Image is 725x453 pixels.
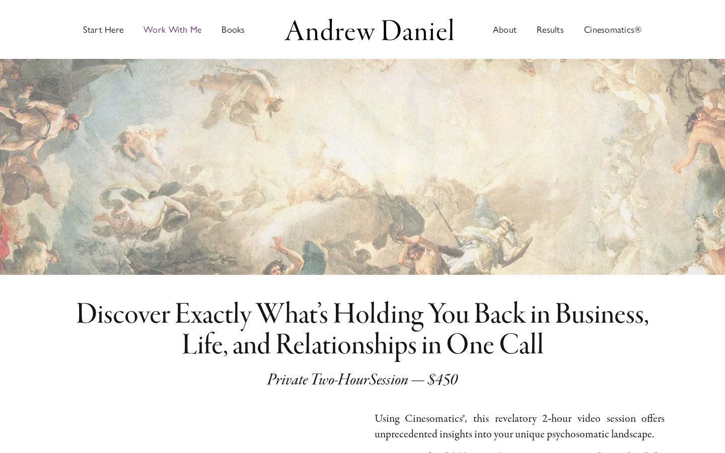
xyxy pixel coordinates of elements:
em: Session — $450 [369,369,458,391]
span: Results [537,25,564,34]
a: About [493,2,517,57]
h2: Discover Exactly What’s Holding You Back in­ Business, Life, and Relationships in One Call [60,300,665,362]
a: Results [537,2,564,57]
a: Work with Andrew in groups or private sessions [143,2,201,57]
span: Books [222,25,245,34]
p: Using Cinesomatics®, this rev­e­la­to­ry 2‑hour video ses­sion offers unprece­dent­ed insights in... [375,411,665,442]
img: Andrew Daniel Logo [281,16,457,43]
span: About [493,25,517,34]
span: Work With Me [143,25,201,34]
em: Private Two-Hour [267,369,369,391]
a: Cinesomatics® [584,2,642,57]
a: Discover books written by Andrew Daniel [222,2,245,57]
span: Cinesomatics® [584,25,642,34]
span: Start Here [83,25,123,34]
a: Start Here [83,2,123,57]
